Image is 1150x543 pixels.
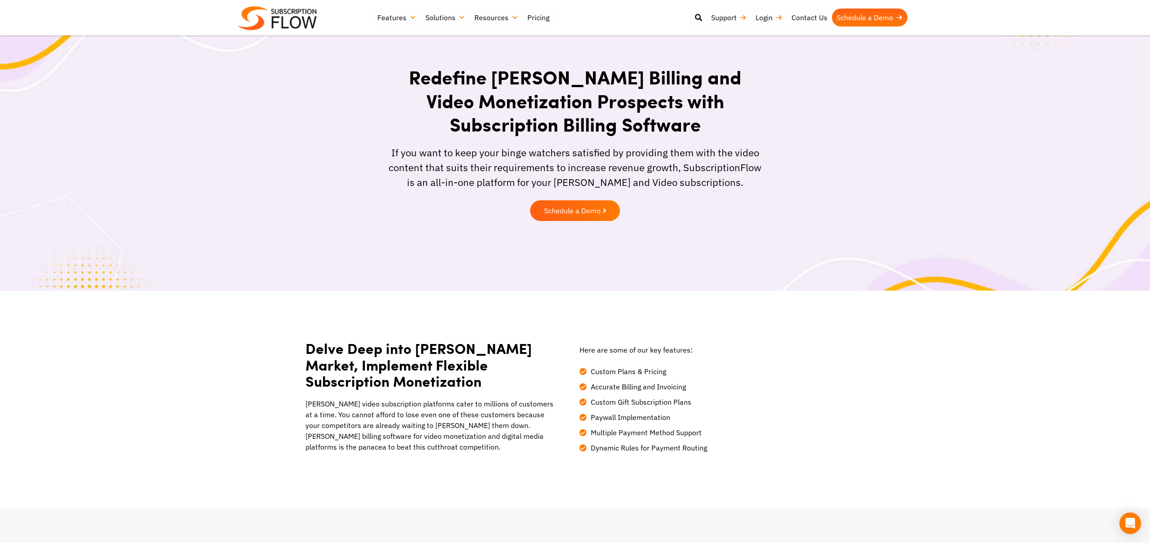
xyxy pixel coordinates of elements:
[389,145,761,190] p: If you want to keep your binge watchers satisfied by providing them with the video content that s...
[579,344,840,355] p: Here are some of our key features:
[470,9,523,26] a: Resources
[530,200,620,221] a: Schedule a Demo
[523,9,554,26] a: Pricing
[238,6,317,30] img: Subscriptionflow
[588,381,686,392] span: Accurate Billing and Invoicing
[588,412,670,423] span: Paywall Implementation
[588,397,691,407] span: Custom Gift Subscription Plans
[305,340,557,389] h2: Delve Deep into [PERSON_NAME] Market, Implement Flexible Subscription Monetization
[707,9,751,26] a: Support
[588,442,707,453] span: Dynamic Rules for Payment Routing
[421,9,470,26] a: Solutions
[588,366,666,377] span: Custom Plans & Pricing
[1119,512,1141,534] div: Open Intercom Messenger
[373,9,421,26] a: Features
[544,207,601,214] span: Schedule a Demo
[787,9,832,26] a: Contact Us
[832,9,907,26] a: Schedule a Demo
[588,427,702,438] span: Multiple Payment Method Support
[305,398,557,452] p: [PERSON_NAME] video subscription platforms cater to millions of customers at a time. You cannot a...
[751,9,787,26] a: Login
[389,65,761,136] h1: Redefine [PERSON_NAME] Billing and Video Monetization Prospects with Subscription Billing Software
